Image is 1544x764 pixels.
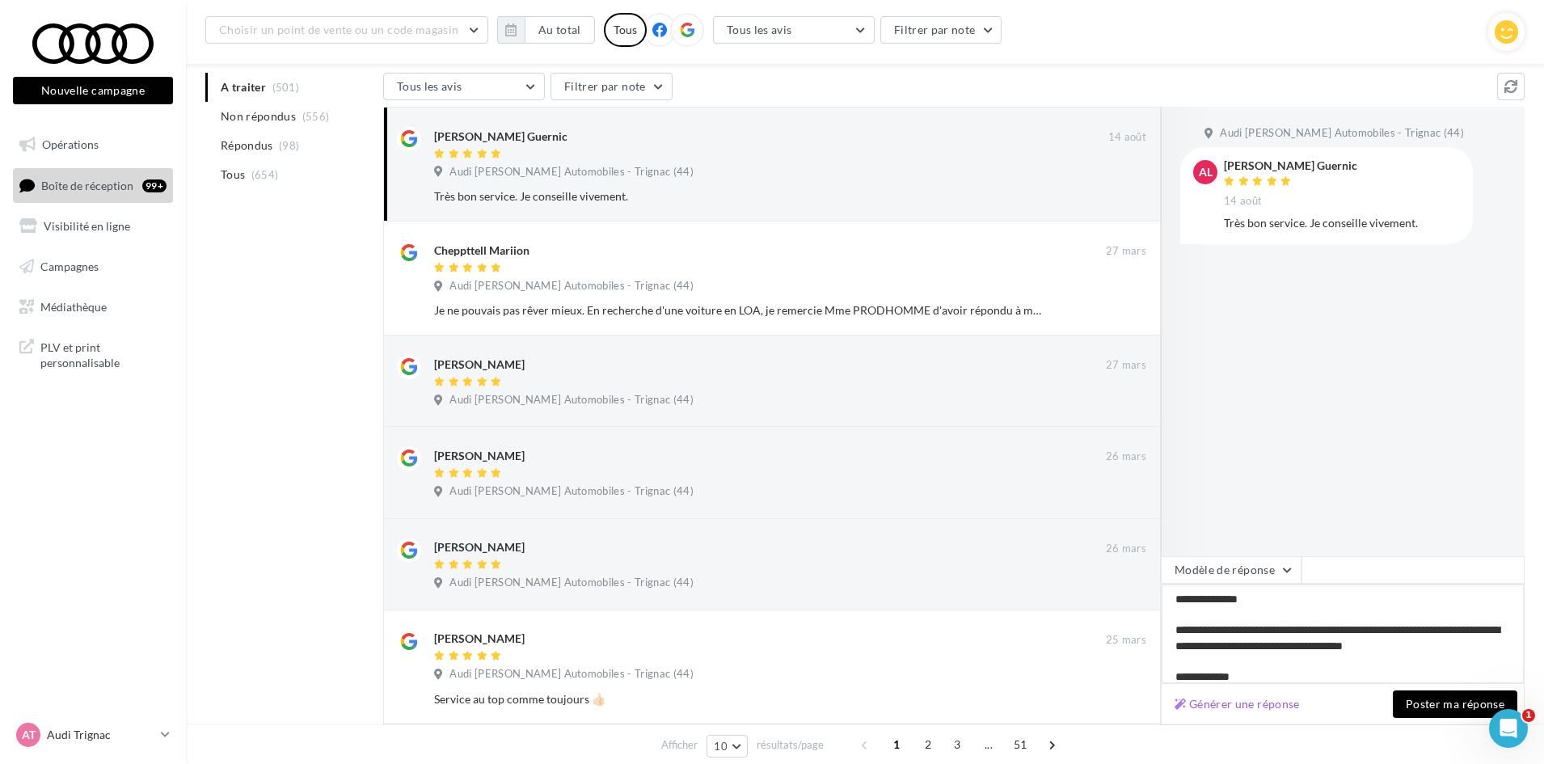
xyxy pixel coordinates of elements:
[449,484,694,499] span: Audi [PERSON_NAME] Automobiles - Trignac (44)
[1007,732,1034,758] span: 51
[434,243,529,259] div: Cheppttell Mariion
[880,16,1002,44] button: Filtrer par note
[497,16,595,44] button: Au total
[434,188,1041,205] div: Très bon service. Je conseille vivement.
[1106,633,1146,648] span: 25 mars
[449,279,694,293] span: Audi [PERSON_NAME] Automobiles - Trignac (44)
[714,740,728,753] span: 10
[1161,556,1301,584] button: Modèle de réponse
[251,168,279,181] span: (654)
[44,219,130,233] span: Visibilité en ligne
[205,16,488,44] button: Choisir un point de vente ou un code magasin
[13,77,173,104] button: Nouvelle campagne
[1224,160,1357,171] div: [PERSON_NAME] Guernic
[707,735,748,758] button: 10
[41,178,133,192] span: Boîte de réception
[10,128,176,162] a: Opérations
[397,79,462,93] span: Tous les avis
[1106,450,1146,464] span: 26 mars
[1224,194,1262,209] span: 14 août
[42,137,99,151] span: Opérations
[10,209,176,243] a: Visibilité en ligne
[449,165,694,179] span: Audi [PERSON_NAME] Automobiles - Trignac (44)
[1106,358,1146,373] span: 27 mars
[383,73,545,100] button: Tous les avis
[449,576,694,590] span: Audi [PERSON_NAME] Automobiles - Trignac (44)
[22,727,36,743] span: AT
[1108,130,1146,145] span: 14 août
[976,732,1002,758] span: ...
[221,108,296,125] span: Non répondus
[884,732,909,758] span: 1
[915,732,941,758] span: 2
[302,110,330,123] span: (556)
[434,302,1041,319] div: Je ne pouvais pas rêver mieux. En recherche d'une voiture en LOA, je remercie Mme PRODHOMME d'avo...
[219,23,458,36] span: Choisir un point de vente ou un code magasin
[279,139,299,152] span: (98)
[604,13,647,47] div: Tous
[713,16,875,44] button: Tous les avis
[1199,164,1213,180] span: AL
[13,720,173,750] a: AT Audi Trignac
[47,727,154,743] p: Audi Trignac
[1393,690,1517,718] button: Poster ma réponse
[661,737,698,753] span: Afficher
[757,737,824,753] span: résultats/page
[1224,215,1460,231] div: Très bon service. Je conseille vivement.
[1168,694,1306,714] button: Générer une réponse
[10,330,176,378] a: PLV et print personnalisable
[525,16,595,44] button: Au total
[10,290,176,324] a: Médiathèque
[1106,542,1146,556] span: 26 mars
[434,448,525,464] div: [PERSON_NAME]
[1220,126,1464,141] span: Audi [PERSON_NAME] Automobiles - Trignac (44)
[10,250,176,284] a: Campagnes
[434,357,525,373] div: [PERSON_NAME]
[221,137,273,154] span: Répondus
[1489,709,1528,748] iframe: Intercom live chat
[221,167,245,183] span: Tous
[40,260,99,273] span: Campagnes
[40,299,107,313] span: Médiathèque
[551,73,673,100] button: Filtrer par note
[1106,244,1146,259] span: 27 mars
[434,631,525,647] div: [PERSON_NAME]
[727,23,792,36] span: Tous les avis
[1522,709,1535,722] span: 1
[434,691,1041,707] div: Service au top comme toujours 👍🏻
[449,667,694,682] span: Audi [PERSON_NAME] Automobiles - Trignac (44)
[40,336,167,371] span: PLV et print personnalisable
[434,539,525,555] div: [PERSON_NAME]
[434,129,567,145] div: [PERSON_NAME] Guernic
[944,732,970,758] span: 3
[449,393,694,407] span: Audi [PERSON_NAME] Automobiles - Trignac (44)
[142,179,167,192] div: 99+
[10,168,176,203] a: Boîte de réception99+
